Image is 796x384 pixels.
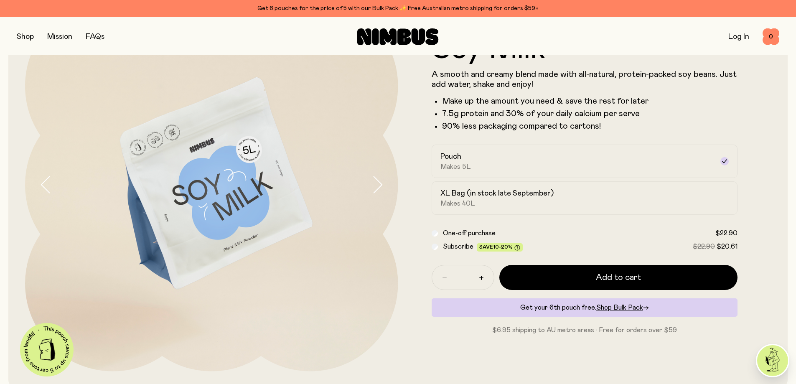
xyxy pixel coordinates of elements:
h2: Pouch [440,152,461,162]
button: Add to cart [499,265,738,290]
img: agent [757,345,788,376]
p: 90% less packaging compared to cartons! [442,121,738,131]
li: Make up the amount you need & save the rest for later [442,96,738,106]
li: 7.5g protein and 30% of your daily calcium per serve [442,109,738,119]
h2: XL Bag (in stock late September) [440,188,554,198]
span: Shop Bulk Pack [596,304,643,311]
p: A smooth and creamy blend made with all-natural, protein-packed soy beans. Just add water, shake ... [432,69,738,89]
span: Subscribe [443,243,473,250]
span: $22.90 [693,243,715,250]
span: Add to cart [596,272,641,283]
span: $20.61 [717,243,738,250]
span: Makes 5L [440,163,471,171]
span: 10-20% [493,244,513,249]
div: Get your 6th pouch free. [432,298,738,317]
a: Shop Bulk Pack→ [596,304,649,311]
p: $6.95 shipping to AU metro areas · Free for orders over $59 [432,325,738,335]
span: Save [479,244,520,251]
span: One-off purchase [443,230,496,237]
div: Get 6 pouches for the price of 5 with our Bulk Pack ✨ Free Australian metro shipping for orders $59+ [17,3,779,13]
button: 0 [763,28,779,45]
span: Makes 40L [440,199,475,208]
a: FAQs [86,33,104,41]
a: Log In [728,33,749,41]
span: $22.90 [715,230,738,237]
a: Mission [47,33,72,41]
